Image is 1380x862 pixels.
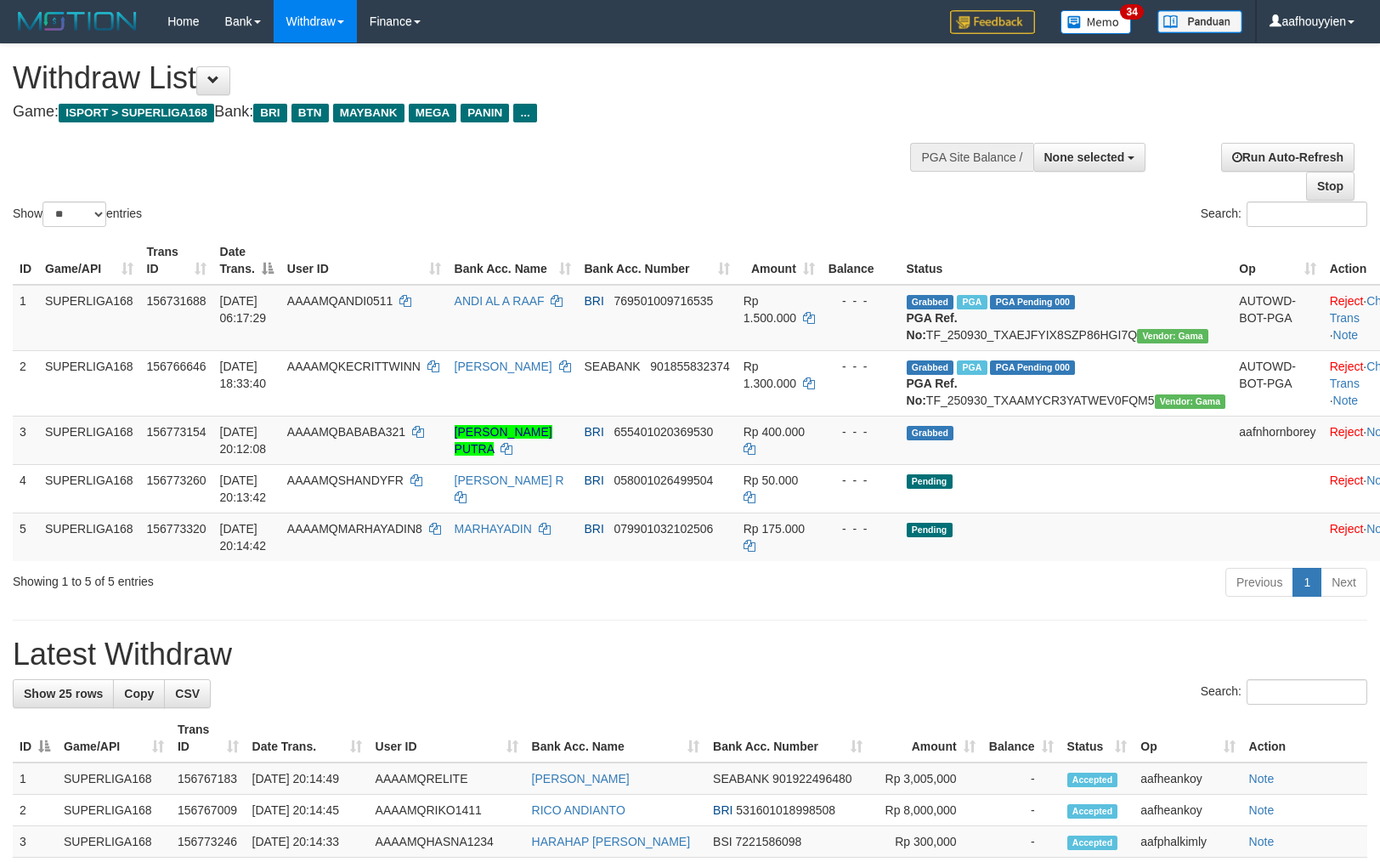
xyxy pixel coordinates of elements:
[1333,328,1359,342] a: Note
[1067,836,1118,850] span: Accepted
[585,294,604,308] span: BRI
[13,566,563,590] div: Showing 1 to 5 of 5 entries
[907,377,958,407] b: PGA Ref. No:
[369,826,525,858] td: AAAAMQHASNA1234
[147,425,206,439] span: 156773154
[220,425,267,456] span: [DATE] 20:12:08
[171,714,246,763] th: Trans ID: activate to sort column ascending
[455,294,545,308] a: ANDI AL A RAAF
[900,236,1233,285] th: Status
[1330,474,1364,487] a: Reject
[13,350,38,416] td: 2
[744,425,805,439] span: Rp 400.000
[246,826,369,858] td: [DATE] 20:14:33
[1249,803,1275,817] a: Note
[57,763,171,795] td: SUPERLIGA168
[950,10,1035,34] img: Feedback.jpg
[1134,763,1241,795] td: aafheankoy
[13,795,57,826] td: 2
[1306,172,1355,201] a: Stop
[650,360,729,373] span: Copy 901855832374 to clipboard
[585,474,604,487] span: BRI
[532,772,630,785] a: [PERSON_NAME]
[124,687,154,700] span: Copy
[1330,294,1364,308] a: Reject
[614,425,714,439] span: Copy 655401020369530 to clipboard
[1321,568,1367,597] a: Next
[1033,143,1146,172] button: None selected
[982,714,1060,763] th: Balance: activate to sort column ascending
[38,513,140,561] td: SUPERLIGA168
[585,522,604,536] span: BRI
[280,236,448,285] th: User ID: activate to sort column ascending
[171,763,246,795] td: 156767183
[113,679,165,708] a: Copy
[1067,804,1118,819] span: Accepted
[1044,150,1125,164] span: None selected
[744,522,805,536] span: Rp 175.000
[532,835,690,848] a: HARAHAP [PERSON_NAME]
[369,714,525,763] th: User ID: activate to sort column ascending
[1232,416,1322,464] td: aafnhornborey
[1249,835,1275,848] a: Note
[13,236,38,285] th: ID
[1120,4,1143,20] span: 34
[38,236,140,285] th: Game/API: activate to sort column ascending
[1060,10,1132,34] img: Button%20Memo.svg
[907,474,953,489] span: Pending
[1134,826,1241,858] td: aafphalkimly
[13,763,57,795] td: 1
[1247,679,1367,705] input: Search:
[42,201,106,227] select: Showentries
[1155,394,1226,409] span: Vendor URL: https://trx31.1velocity.biz
[13,416,38,464] td: 3
[220,360,267,390] span: [DATE] 18:33:40
[907,426,954,440] span: Grabbed
[1137,329,1208,343] span: Vendor URL: https://trx31.1velocity.biz
[287,425,405,439] span: AAAAMQBABABA321
[147,294,206,308] span: 156731688
[578,236,737,285] th: Bank Acc. Number: activate to sort column ascending
[737,236,822,285] th: Amount: activate to sort column ascending
[147,360,206,373] span: 156766646
[13,9,142,34] img: MOTION_logo.png
[869,714,982,763] th: Amount: activate to sort column ascending
[287,294,393,308] span: AAAAMQANDI0511
[869,795,982,826] td: Rp 8,000,000
[585,425,604,439] span: BRI
[869,763,982,795] td: Rp 3,005,000
[614,294,714,308] span: Copy 769501009716535 to clipboard
[171,795,246,826] td: 156767009
[1201,201,1367,227] label: Search:
[1225,568,1293,597] a: Previous
[1330,522,1364,536] a: Reject
[461,104,509,122] span: PANIN
[409,104,457,122] span: MEGA
[1330,360,1364,373] a: Reject
[900,285,1233,351] td: TF_250930_TXAEJFYIX8SZP86HGI7Q
[164,679,211,708] a: CSV
[455,474,564,487] a: [PERSON_NAME] R
[140,236,213,285] th: Trans ID: activate to sort column ascending
[13,201,142,227] label: Show entries
[1201,679,1367,705] label: Search:
[246,763,369,795] td: [DATE] 20:14:49
[982,826,1060,858] td: -
[957,360,987,375] span: Marked by aafheankoy
[614,522,714,536] span: Copy 079901032102506 to clipboard
[772,772,851,785] span: Copy 901922496480 to clipboard
[982,795,1060,826] td: -
[13,826,57,858] td: 3
[1232,285,1322,351] td: AUTOWD-BOT-PGA
[1067,773,1118,787] span: Accepted
[57,826,171,858] td: SUPERLIGA168
[175,687,200,700] span: CSV
[822,236,900,285] th: Balance
[990,295,1075,309] span: PGA Pending
[287,522,422,536] span: AAAAMQMARHAYADIN8
[455,425,552,456] a: [PERSON_NAME] PUTRA
[744,360,796,390] span: Rp 1.300.000
[1333,394,1359,407] a: Note
[57,714,171,763] th: Game/API: activate to sort column ascending
[1242,714,1367,763] th: Action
